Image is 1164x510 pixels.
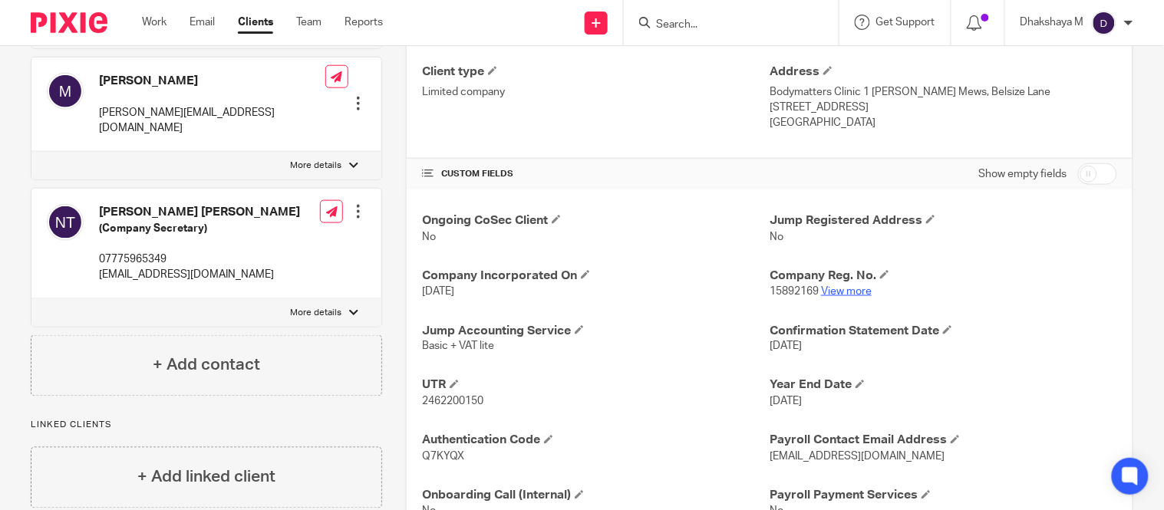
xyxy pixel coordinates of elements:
[422,84,770,100] p: Limited company
[979,166,1067,182] label: Show empty fields
[422,323,770,339] h4: Jump Accounting Service
[770,100,1117,115] p: [STREET_ADDRESS]
[290,160,341,172] p: More details
[422,396,483,407] span: 2462200150
[770,396,802,407] span: [DATE]
[876,17,935,28] span: Get Support
[770,286,819,297] span: 15892169
[422,377,770,393] h4: UTR
[422,341,494,352] span: Basic + VAT lite
[190,15,215,30] a: Email
[345,15,383,30] a: Reports
[770,64,1117,80] h4: Address
[99,204,300,220] h4: [PERSON_NAME] [PERSON_NAME]
[422,232,436,242] span: No
[99,105,325,137] p: [PERSON_NAME][EMAIL_ADDRESS][DOMAIN_NAME]
[99,73,325,89] h4: [PERSON_NAME]
[153,354,260,377] h4: + Add contact
[770,377,1117,393] h4: Year End Date
[31,12,107,33] img: Pixie
[422,488,770,504] h4: Onboarding Call (Internal)
[422,286,454,297] span: [DATE]
[770,341,802,352] span: [DATE]
[422,452,464,462] span: Q7KYQX
[422,168,770,180] h4: CUSTOM FIELDS
[1021,15,1084,30] p: Dhakshaya M
[31,420,382,432] p: Linked clients
[422,268,770,284] h4: Company Incorporated On
[422,64,770,80] h4: Client type
[137,466,275,489] h4: + Add linked client
[770,433,1117,449] h4: Payroll Contact Email Address
[290,307,341,319] p: More details
[770,452,945,462] span: [EMAIL_ADDRESS][DOMAIN_NAME]
[770,212,1117,229] h4: Jump Registered Address
[1092,11,1116,35] img: svg%3E
[99,267,300,282] p: [EMAIL_ADDRESS][DOMAIN_NAME]
[770,115,1117,130] p: [GEOGRAPHIC_DATA]
[99,252,300,267] p: 07775965349
[422,433,770,449] h4: Authentication Code
[142,15,167,30] a: Work
[821,286,872,297] a: View more
[47,73,84,110] img: svg%3E
[770,268,1117,284] h4: Company Reg. No.
[770,84,1117,100] p: Bodymatters Clinic 1 [PERSON_NAME] Mews, Belsize Lane
[655,18,793,32] input: Search
[422,212,770,229] h4: Ongoing CoSec Client
[770,323,1117,339] h4: Confirmation Statement Date
[770,488,1117,504] h4: Payroll Payment Services
[770,232,783,242] span: No
[47,204,84,241] img: svg%3E
[296,15,322,30] a: Team
[238,15,273,30] a: Clients
[99,221,300,236] h5: (Company Secretary)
